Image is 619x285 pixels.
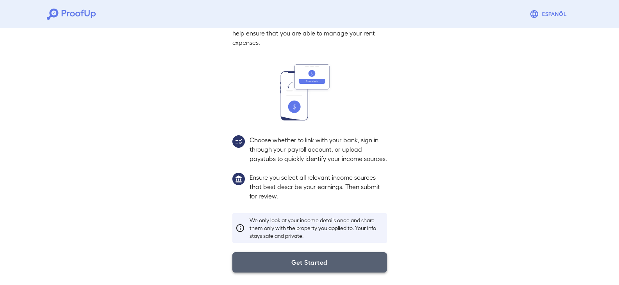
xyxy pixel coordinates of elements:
img: group2.svg [232,135,245,148]
img: group1.svg [232,173,245,185]
button: Espanõl [526,6,572,22]
p: We only look at your income details once and share them only with the property you applied to. Yo... [250,216,384,240]
p: Ensure you select all relevant income sources that best describe your earnings. Then submit for r... [250,173,387,201]
img: transfer_money.svg [280,64,339,120]
p: Choose whether to link with your bank, sign in through your payroll account, or upload paystubs t... [250,135,387,163]
button: Get Started [232,252,387,273]
p: In this step, you'll share your income sources with us to help ensure that you are able to manage... [232,19,387,47]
